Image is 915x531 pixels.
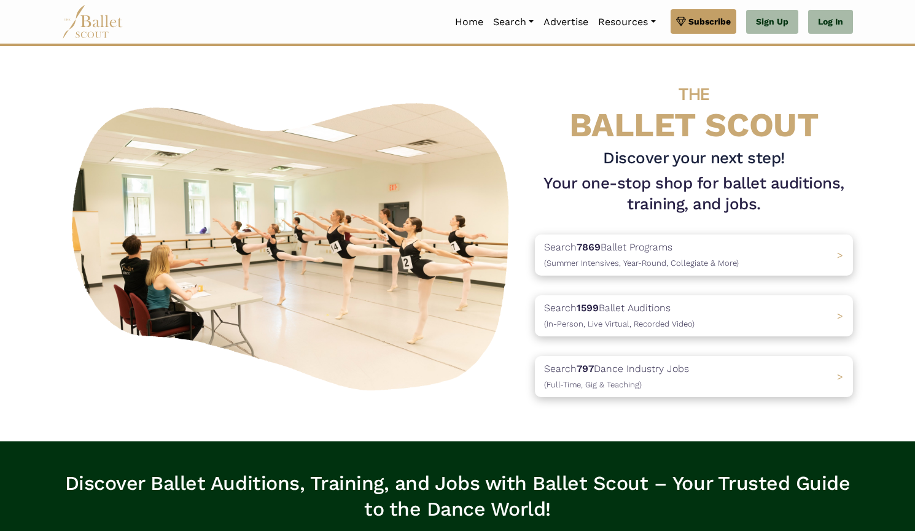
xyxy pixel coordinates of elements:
[808,10,853,34] a: Log In
[535,234,853,276] a: Search7869Ballet Programs(Summer Intensives, Year-Round, Collegiate & More)>
[535,148,853,169] h3: Discover your next step!
[62,90,525,398] img: A group of ballerinas talking to each other in a ballet studio
[544,300,695,331] p: Search Ballet Auditions
[671,9,736,34] a: Subscribe
[837,249,843,261] span: >
[593,9,660,35] a: Resources
[676,15,686,28] img: gem.svg
[544,239,739,271] p: Search Ballet Programs
[679,84,709,104] span: THE
[544,319,695,328] span: (In-Person, Live Virtual, Recorded Video)
[535,71,853,143] h4: BALLET SCOUT
[544,380,642,389] span: (Full-Time, Gig & Teaching)
[577,241,601,253] b: 7869
[837,371,843,382] span: >
[688,15,731,28] span: Subscribe
[62,471,853,522] h3: Discover Ballet Auditions, Training, and Jobs with Ballet Scout – Your Trusted Guide to the Dance...
[488,9,539,35] a: Search
[544,258,739,268] span: (Summer Intensives, Year-Round, Collegiate & More)
[535,356,853,397] a: Search797Dance Industry Jobs(Full-Time, Gig & Teaching) >
[746,10,798,34] a: Sign Up
[535,295,853,336] a: Search1599Ballet Auditions(In-Person, Live Virtual, Recorded Video) >
[539,9,593,35] a: Advertise
[837,310,843,322] span: >
[577,363,594,374] b: 797
[535,173,853,215] h1: Your one-stop shop for ballet auditions, training, and jobs.
[544,361,689,392] p: Search Dance Industry Jobs
[450,9,488,35] a: Home
[577,302,599,314] b: 1599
